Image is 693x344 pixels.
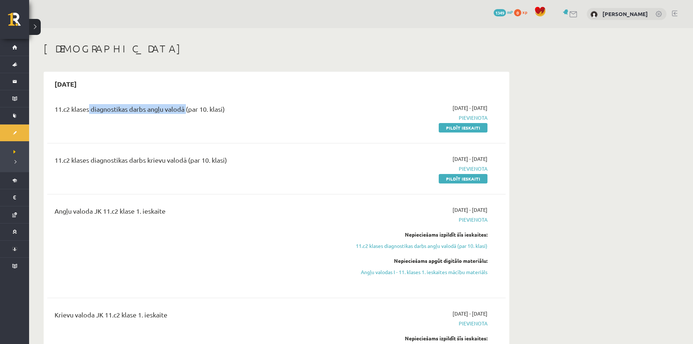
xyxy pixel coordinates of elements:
[350,320,487,327] span: Pievienota
[55,155,339,169] div: 11.c2 klases diagnostikas darbs krievu valodā (par 10. klasi)
[55,104,339,118] div: 11.c2 klases diagnostikas darbs angļu valodā (par 10. klasi)
[590,11,598,18] img: Adrians Sekara
[350,242,487,250] a: 11.c2 klases diagnostikas darbs angļu valodā (par 10. klasi)
[350,114,487,122] span: Pievienota
[55,310,339,323] div: Krievu valoda JK 11.c2 klase 1. ieskaite
[514,9,531,15] a: 0 xp
[602,10,648,17] a: [PERSON_NAME]
[350,268,487,276] a: Angļu valodas I - 11. klases 1. ieskaites mācību materiāls
[522,9,527,15] span: xp
[453,310,487,317] span: [DATE] - [DATE]
[350,257,487,265] div: Nepieciešams apgūt digitālo materiālu:
[514,9,521,16] span: 0
[453,155,487,163] span: [DATE] - [DATE]
[439,174,487,183] a: Pildīt ieskaiti
[47,75,84,92] h2: [DATE]
[350,335,487,342] div: Nepieciešams izpildīt šīs ieskaites:
[350,231,487,238] div: Nepieciešams izpildīt šīs ieskaites:
[350,165,487,173] span: Pievienota
[494,9,513,15] a: 1349 mP
[453,206,487,214] span: [DATE] - [DATE]
[8,13,29,31] a: Rīgas 1. Tālmācības vidusskola
[439,123,487,133] a: Pildīt ieskaiti
[507,9,513,15] span: mP
[453,104,487,112] span: [DATE] - [DATE]
[55,206,339,220] div: Angļu valoda JK 11.c2 klase 1. ieskaite
[44,43,509,55] h1: [DEMOGRAPHIC_DATA]
[494,9,506,16] span: 1349
[350,216,487,224] span: Pievienota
